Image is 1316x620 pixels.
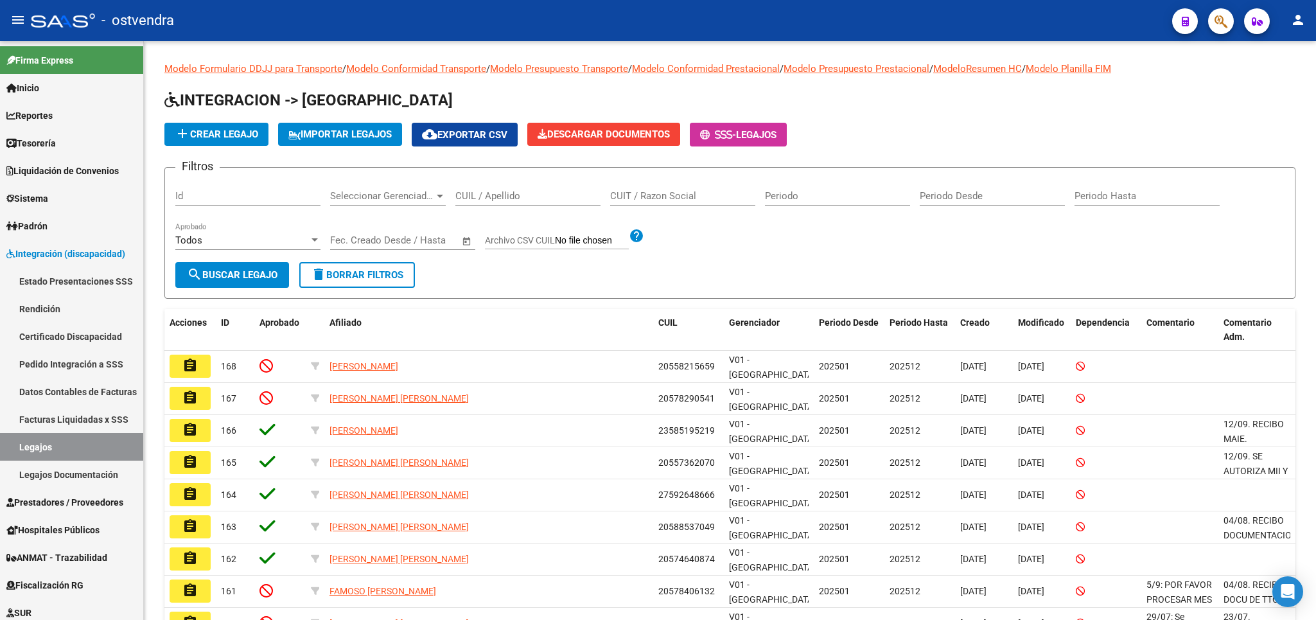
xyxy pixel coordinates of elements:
span: [DATE] [1018,361,1044,371]
datatable-header-cell: ID [216,309,254,351]
span: 165 [221,457,236,468]
span: 202501 [819,586,850,596]
span: Acciones [170,317,207,328]
button: Exportar CSV [412,123,518,146]
h3: Filtros [175,157,220,175]
mat-icon: assignment [182,358,198,373]
span: 20557362070 [658,457,715,468]
span: Modificado [1018,317,1064,328]
a: Modelo Conformidad Prestacional [632,63,780,75]
span: Comentario Adm. [1224,317,1272,342]
span: V01 - [GEOGRAPHIC_DATA] [729,580,816,605]
span: 202512 [890,522,920,532]
button: -Legajos [690,123,787,146]
span: Tesorería [6,136,56,150]
span: Sistema [6,191,48,206]
span: 202512 [890,490,920,500]
span: 202512 [890,361,920,371]
button: Crear Legajo [164,123,268,146]
mat-icon: add [175,126,190,141]
span: [DATE] [960,457,987,468]
span: 27592648666 [658,490,715,500]
span: [PERSON_NAME] [PERSON_NAME] [329,490,469,500]
datatable-header-cell: Modificado [1013,309,1071,351]
span: [DATE] [1018,457,1044,468]
span: ID [221,317,229,328]
span: [DATE] [1018,490,1044,500]
span: V01 - [GEOGRAPHIC_DATA] [729,451,816,476]
button: IMPORTAR LEGAJOS [278,123,402,146]
span: Legajos [736,129,776,141]
span: 202501 [819,522,850,532]
span: Exportar CSV [422,129,507,141]
button: Descargar Documentos [527,123,680,146]
span: Archivo CSV CUIL [485,235,555,245]
span: 168 [221,361,236,371]
span: V01 - [GEOGRAPHIC_DATA] [729,355,816,380]
span: 202512 [890,457,920,468]
datatable-header-cell: Acciones [164,309,216,351]
span: V01 - [GEOGRAPHIC_DATA] [729,547,816,572]
span: [DATE] [960,522,987,532]
span: 162 [221,554,236,564]
span: [PERSON_NAME] [329,425,398,436]
span: Prestadores / Proveedores [6,495,123,509]
span: [DATE] [960,490,987,500]
span: V01 - [GEOGRAPHIC_DATA] [729,387,816,412]
span: ANMAT - Trazabilidad [6,551,107,565]
span: 20578406132 [658,586,715,596]
datatable-header-cell: Periodo Hasta [884,309,955,351]
span: [PERSON_NAME] [PERSON_NAME] [329,457,469,468]
span: Firma Express [6,53,73,67]
span: 202501 [819,490,850,500]
span: [DATE] [1018,554,1044,564]
mat-icon: assignment [182,551,198,566]
datatable-header-cell: Periodo Desde [814,309,884,351]
mat-icon: search [187,267,202,282]
span: [DATE] [1018,586,1044,596]
span: - ostvendra [101,6,174,35]
div: Open Intercom Messenger [1272,576,1303,607]
button: Buscar Legajo [175,262,289,288]
datatable-header-cell: Creado [955,309,1013,351]
span: [PERSON_NAME] [PERSON_NAME] [329,522,469,532]
mat-icon: assignment [182,422,198,438]
span: 202501 [819,425,850,436]
span: 163 [221,522,236,532]
span: Inicio [6,81,39,95]
input: Fecha fin [394,235,456,246]
datatable-header-cell: Dependencia [1071,309,1141,351]
span: 202501 [819,457,850,468]
span: [DATE] [960,393,987,403]
span: 164 [221,490,236,500]
span: 202512 [890,586,920,596]
span: Creado [960,317,990,328]
span: Liquidación de Convenios [6,164,119,178]
span: Crear Legajo [175,128,258,140]
datatable-header-cell: CUIL [653,309,724,351]
span: 20574640874 [658,554,715,564]
span: 5/9: POR FAVOR PROCESAR MES DE JULIO2025 [1146,580,1212,619]
span: 12/09. RECIBO MAIE. CONSULTA PUBLICA A NOMBRE DE TITULAR [1224,419,1284,502]
span: Buscar Legajo [187,269,277,281]
mat-icon: delete [311,267,326,282]
a: Modelo Presupuesto Transporte [490,63,628,75]
span: [PERSON_NAME] [PERSON_NAME] [329,554,469,564]
input: Fecha inicio [330,235,382,246]
span: [DATE] [960,554,987,564]
span: V01 - [GEOGRAPHIC_DATA] [729,483,816,508]
span: Afiliado [329,317,362,328]
span: Hospitales Públicos [6,523,100,537]
a: Modelo Presupuesto Prestacional [784,63,929,75]
span: 04/08. RECIBO DOCUMENTACION COMPLETA. FALTA INFORME EID [1224,515,1298,584]
span: INTEGRACION -> [GEOGRAPHIC_DATA] [164,91,453,109]
mat-icon: assignment [182,518,198,534]
mat-icon: assignment [182,583,198,598]
span: 202501 [819,554,850,564]
datatable-header-cell: Comentario [1141,309,1218,351]
input: Archivo CSV CUIL [555,235,629,247]
mat-icon: assignment [182,486,198,502]
span: [DATE] [1018,425,1044,436]
span: 202501 [819,361,850,371]
span: Descargar Documentos [538,128,670,140]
